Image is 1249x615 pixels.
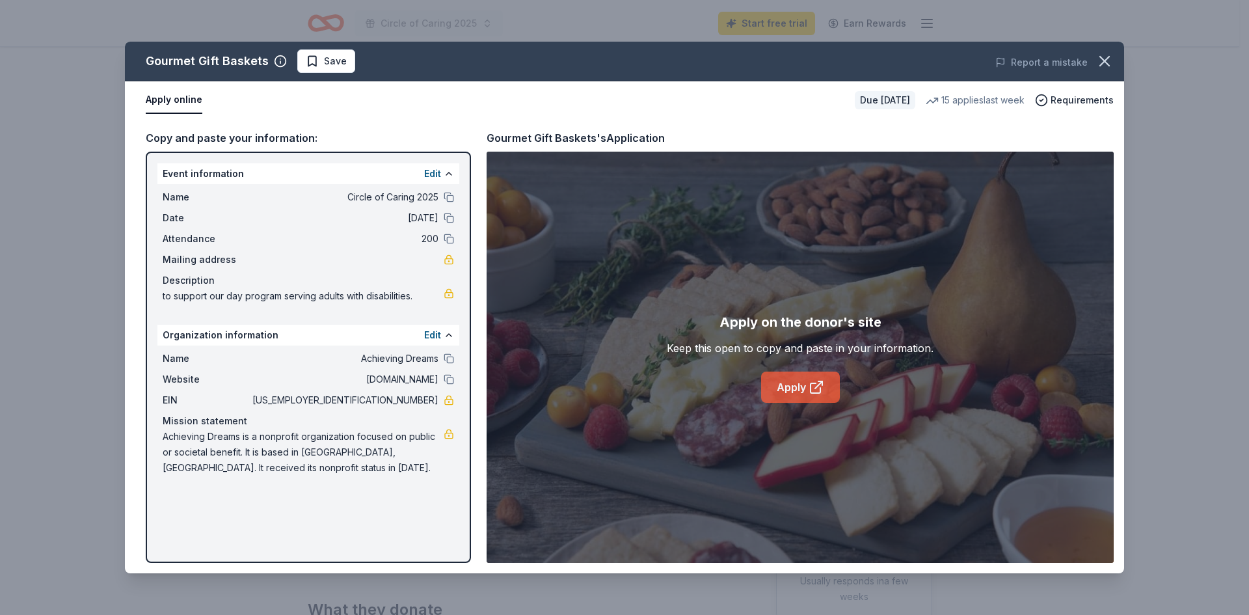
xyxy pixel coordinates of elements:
div: Description [163,273,454,288]
span: Mailing address [163,252,250,267]
span: [DATE] [250,210,438,226]
span: Attendance [163,231,250,247]
button: Report a mistake [995,55,1088,70]
button: Apply online [146,87,202,114]
div: Keep this open to copy and paste in your information. [667,340,933,356]
span: Circle of Caring 2025 [250,189,438,205]
button: Edit [424,166,441,182]
span: Date [163,210,250,226]
span: 200 [250,231,438,247]
span: Save [324,53,347,69]
div: Organization information [157,325,459,346]
button: Edit [424,327,441,343]
div: Event information [157,163,459,184]
div: Copy and paste your information: [146,130,471,146]
button: Requirements [1035,92,1114,108]
span: to support our day program serving adults with disabilities. [163,288,444,304]
div: Gourmet Gift Baskets's Application [487,130,665,146]
div: Apply on the donor's site [719,312,881,333]
a: Apply [761,372,840,403]
div: Due [DATE] [855,91,915,109]
button: Save [297,49,355,73]
span: EIN [163,392,250,408]
span: [DOMAIN_NAME] [250,372,438,387]
span: Website [163,372,250,387]
span: [US_EMPLOYER_IDENTIFICATION_NUMBER] [250,392,438,408]
span: Name [163,351,250,366]
span: Achieving Dreams [250,351,438,366]
div: 15 applies last week [926,92,1025,108]
span: Name [163,189,250,205]
span: Requirements [1051,92,1114,108]
div: Mission statement [163,413,454,429]
span: Achieving Dreams is a nonprofit organization focused on public or societal benefit. It is based i... [163,429,444,476]
div: Gourmet Gift Baskets [146,51,269,72]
